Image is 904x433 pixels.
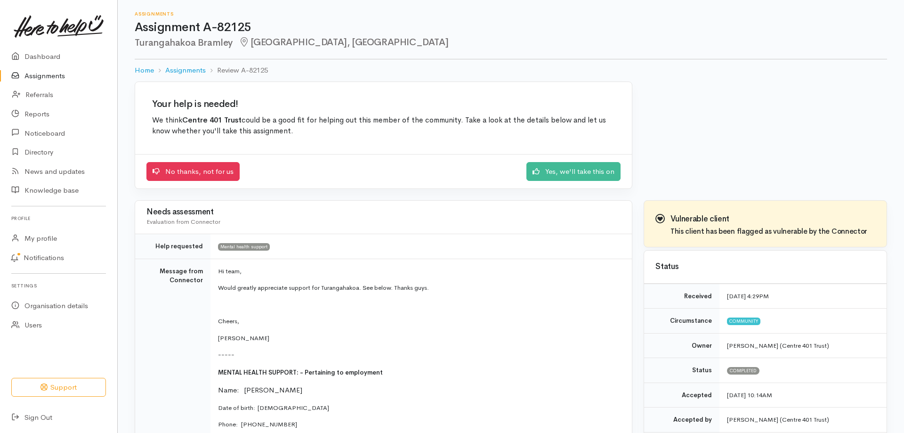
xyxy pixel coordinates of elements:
td: Circumstance [644,309,719,334]
a: Yes, we'll take this on [526,162,621,181]
a: No thanks, not for us [146,162,240,181]
td: Status [644,358,719,383]
h3: Needs assessment [146,208,621,217]
p: Date of birth: [DEMOGRAPHIC_DATA] [218,403,621,413]
span: Name: [PERSON_NAME] [218,385,302,394]
nav: breadcrumb [135,59,887,82]
h3: Status [655,262,875,271]
h6: Profile [11,212,106,225]
h4: This client has been flagged as vulnerable by the Connector [670,228,867,236]
li: Review A-82125 [206,65,268,76]
td: Accepted [644,383,719,408]
b: MENTAL HEALTH SUPPORT: - Pertaining to employment [218,368,383,376]
p: ----- [218,350,621,359]
span: Completed [727,367,759,375]
h2: Your help is needed! [152,99,615,109]
time: [DATE] 10:14AM [727,391,772,399]
time: [DATE] 4:29PM [727,292,769,300]
td: Owner [644,333,719,358]
a: Assignments [165,65,206,76]
p: Cheers, [218,317,621,326]
td: Accepted by [644,408,719,433]
h6: Settings [11,279,106,292]
span: [PERSON_NAME] (Centre 401 Trust) [727,342,829,350]
h6: Assignments [135,11,887,16]
button: Support [11,378,106,397]
p: We think could be a good fit for helping out this member of the community. Take a look at the det... [152,115,615,137]
p: [PERSON_NAME] [218,334,621,343]
p: Would greatly appreciate support for Turangahakoa. See below. Thanks guys. [218,283,621,293]
td: [PERSON_NAME] (Centre 401 Trust) [719,408,887,433]
h2: Turangahakoa Bramley [135,37,887,48]
h1: Assignment A-82125 [135,21,887,34]
span: [GEOGRAPHIC_DATA], [GEOGRAPHIC_DATA] [238,36,448,48]
td: Help requested [135,234,210,259]
p: Phone: [PHONE_NUMBER] [218,420,621,429]
span: Mental health support [218,243,270,251]
span: Evaluation from Connector [146,218,220,226]
a: Home [135,65,154,76]
span: Community [727,318,760,325]
p: Hi team, [218,267,621,276]
b: Centre 401 Trust [182,115,242,125]
h3: Vulnerable client [670,215,867,224]
td: Received [644,284,719,309]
